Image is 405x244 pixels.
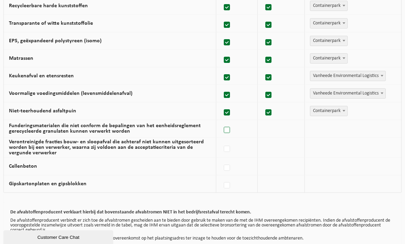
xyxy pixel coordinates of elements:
[9,56,33,61] label: Matrassen
[9,108,76,114] label: Niet-teerhoudend asfaltpuin
[9,164,37,169] label: Cellenbeton
[9,181,86,187] label: Gipskartonplaten en gipsblokken
[310,89,385,98] span: Vanheede Environmental Logistics
[9,123,201,134] label: Funderingsmaterialen die niet conform de bepalingen van het eenheidsreglement gerecycleerde granu...
[310,18,348,29] span: Containerpark
[10,236,395,241] p: 3) De afvalstoffenproducent verbindt zich ertoe deze overeenkomst op het plaatsingsadres ter inza...
[310,19,347,28] span: Containerpark
[310,88,386,99] span: Vanheede Environmental Logistics
[310,71,386,81] span: Vanheede Environmental Logistics
[9,73,74,79] label: Keukenafval en etensresten
[9,91,132,96] label: Voormalige voedingsmiddelen (levensmiddelenafval)
[9,21,93,26] label: Transparante of witte kunststoffolie
[9,139,204,156] label: Verontreinigde fracties bouw- en sloopafval die achteraf niet kunnen uitgesorteerd worden bij een...
[9,38,102,44] label: EPS, geëxpandeerd polystyreen (isomo)
[310,106,348,116] span: Containerpark
[3,229,115,244] iframe: chat widget
[310,36,348,46] span: Containerpark
[310,53,348,64] span: Containerpark
[10,210,251,215] b: De afvalstoffenproducent verklaart hierbij dat bovenstaande afvalstromen NIET in het bedrijfsrest...
[310,71,385,81] span: Vanheede Environmental Logistics
[310,106,347,116] span: Containerpark
[310,1,348,11] span: Containerpark
[10,218,395,233] p: De afvalstoffenproducent verbindt er zich toe de afvalstromen gescheiden aan te bieden door gebru...
[310,54,347,63] span: Containerpark
[9,3,88,9] label: Recycleerbare harde kunststoffen
[310,1,347,11] span: Containerpark
[310,36,347,46] span: Containerpark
